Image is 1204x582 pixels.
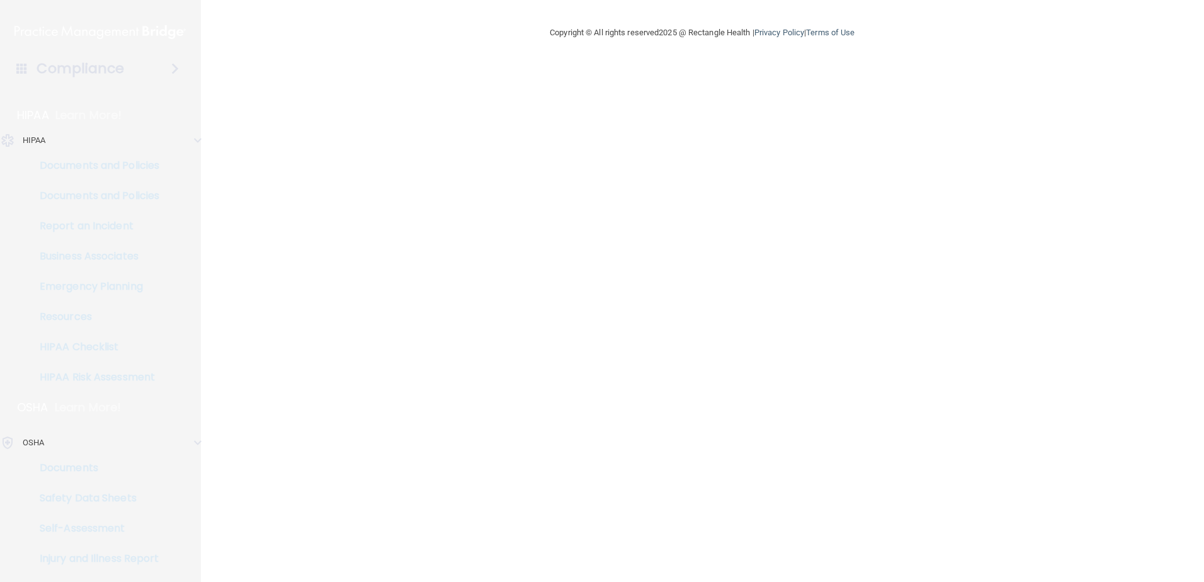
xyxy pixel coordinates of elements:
p: Safety Data Sheets [8,492,180,505]
p: OSHA [17,400,48,415]
p: Business Associates [8,250,180,263]
p: Documents and Policies [8,159,180,172]
p: Injury and Illness Report [8,552,180,565]
a: Terms of Use [806,28,855,37]
p: Learn More! [55,108,122,123]
p: Learn More! [55,400,122,415]
p: Self-Assessment [8,522,180,535]
p: Emergency Planning [8,280,180,293]
p: Documents and Policies [8,190,180,202]
p: Resources [8,311,180,323]
p: OSHA [23,435,44,450]
img: PMB logo [14,20,186,45]
p: HIPAA [17,108,49,123]
h4: Compliance [37,60,124,77]
p: HIPAA Checklist [8,341,180,353]
p: Report an Incident [8,220,180,232]
p: HIPAA [23,133,46,148]
a: Privacy Policy [754,28,804,37]
p: HIPAA Risk Assessment [8,371,180,384]
div: Copyright © All rights reserved 2025 @ Rectangle Health | | [472,13,932,53]
p: Documents [8,462,180,474]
